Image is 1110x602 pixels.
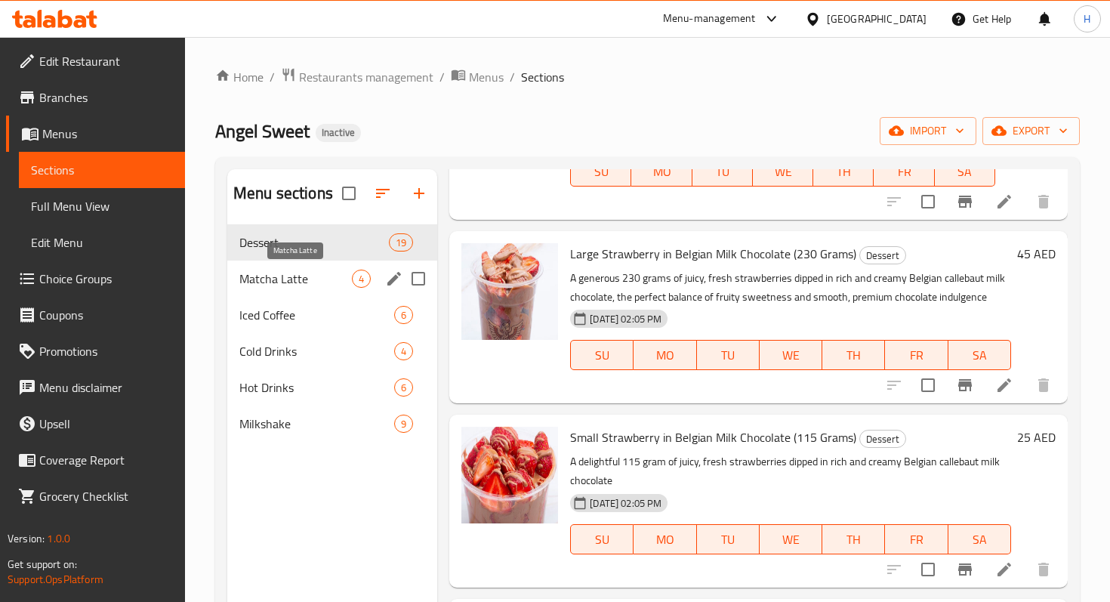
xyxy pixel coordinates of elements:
button: FR [874,156,934,187]
span: Choice Groups [39,270,173,288]
span: 4 [395,344,412,359]
div: Dessert [859,430,906,448]
span: Inactive [316,126,361,139]
span: 4 [353,272,370,286]
p: A delightful 115 gram of juicy, fresh strawberries dipped in rich and creamy Belgian callebaut mi... [570,452,1011,490]
button: TU [697,524,760,554]
span: Cold Drinks [239,342,394,360]
span: MO [640,529,690,551]
a: Home [215,68,264,86]
span: FR [891,529,942,551]
span: Select to update [912,369,944,401]
a: Edit menu item [995,560,1013,579]
button: delete [1025,551,1062,588]
span: SA [954,344,1005,366]
nav: breadcrumb [215,67,1080,87]
button: FR [885,340,948,370]
a: Edit Menu [19,224,185,261]
span: MO [637,161,686,183]
span: [DATE] 02:05 PM [584,496,668,511]
a: Support.OpsPlatform [8,570,103,589]
button: delete [1025,367,1062,403]
span: Large Strawberry in Belgian Milk Chocolate (230 Grams) [570,242,856,265]
span: Menus [469,68,504,86]
span: Iced Coffee [239,306,394,324]
button: SA [935,156,995,187]
div: Hot Drinks6 [227,369,437,406]
h6: 25 AED [1017,427,1056,448]
span: Hot Drinks [239,378,394,397]
span: import [892,122,964,140]
span: TH [828,529,879,551]
a: Restaurants management [281,67,433,87]
div: Menu-management [663,10,756,28]
div: items [394,306,413,324]
button: import [880,117,976,145]
p: A generous 230 grams of juicy, fresh strawberries dipped in rich and creamy Belgian callebaut mil... [570,269,1011,307]
a: Menus [6,116,185,152]
div: Dessert19 [227,224,437,261]
span: Select to update [912,554,944,585]
span: WE [766,344,816,366]
button: TU [692,156,753,187]
nav: Menu sections [227,218,437,448]
button: MO [631,156,692,187]
div: Milkshake [239,415,394,433]
a: Full Menu View [19,188,185,224]
span: Dessert [860,431,905,448]
span: Menu disclaimer [39,378,173,397]
span: Sections [521,68,564,86]
button: SA [948,340,1011,370]
div: items [352,270,371,288]
h6: 45 AED [1017,243,1056,264]
img: Small Strawberry in Belgian Milk Chocolate (115 Grams) [461,427,558,523]
button: WE [753,156,813,187]
div: items [394,342,413,360]
span: 9 [395,417,412,431]
a: Menus [451,67,504,87]
a: Promotions [6,333,185,369]
button: MO [634,340,696,370]
a: Choice Groups [6,261,185,297]
span: Edit Menu [31,233,173,252]
div: items [389,233,413,252]
button: export [982,117,1080,145]
span: [DATE] 02:05 PM [584,312,668,326]
button: Branch-specific-item [947,367,983,403]
span: MO [640,344,690,366]
span: Edit Restaurant [39,52,173,70]
a: Sections [19,152,185,188]
a: Edit Restaurant [6,43,185,79]
span: Dessert [239,233,389,252]
button: SA [948,524,1011,554]
span: SA [941,161,989,183]
button: TH [822,524,885,554]
span: Upsell [39,415,173,433]
a: Branches [6,79,185,116]
button: edit [383,267,405,290]
a: Upsell [6,406,185,442]
button: SU [570,524,634,554]
button: Branch-specific-item [947,184,983,220]
span: FR [880,161,928,183]
div: Inactive [316,124,361,142]
a: Coverage Report [6,442,185,478]
span: TU [698,161,747,183]
button: WE [760,340,822,370]
li: / [270,68,275,86]
li: / [510,68,515,86]
span: Restaurants management [299,68,433,86]
button: TU [697,340,760,370]
span: WE [759,161,807,183]
span: Grocery Checklist [39,487,173,505]
span: Select all sections [333,178,365,209]
span: Angel Sweet [215,114,310,148]
div: items [394,378,413,397]
button: MO [634,524,696,554]
span: Version: [8,529,45,548]
span: Matcha Latte [239,270,352,288]
a: Edit menu item [995,193,1013,211]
